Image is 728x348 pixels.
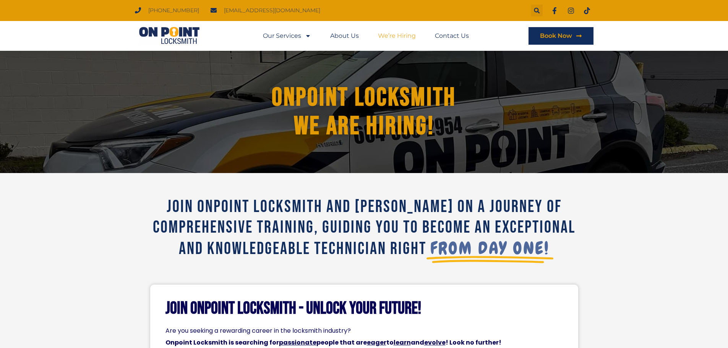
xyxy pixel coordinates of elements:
h1: ONPOINT LOCKSMITH We Are hiring! [153,83,575,141]
a: Contact Us [435,27,469,45]
a: About Us [330,27,359,45]
u: evolve [424,338,446,347]
a: Book Now [529,27,593,45]
strong: Onpoint Locksmith is searching for people that are to and ! Look no further! [165,338,501,347]
nav: Menu [263,27,469,45]
div: Search [531,5,543,16]
u: learn [394,338,411,347]
u: passionate [279,338,316,347]
span: [EMAIL_ADDRESS][DOMAIN_NAME] [222,5,320,16]
a: Our Services [263,27,311,45]
h2: Join Onpoint Locksmith - Unlock Your Future! [165,300,563,317]
span: Join Onpoint Locksmith and [PERSON_NAME] on a journey of comprehensive training, guiding you to b... [153,196,576,259]
p: Are you seeking a rewarding career in the locksmith industry? [165,325,563,337]
span: from day one! [430,238,550,259]
span: [PHONE_NUMBER] [146,5,199,16]
a: We’re Hiring [378,27,416,45]
u: eager [367,338,386,347]
span: Book Now [540,33,572,39]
